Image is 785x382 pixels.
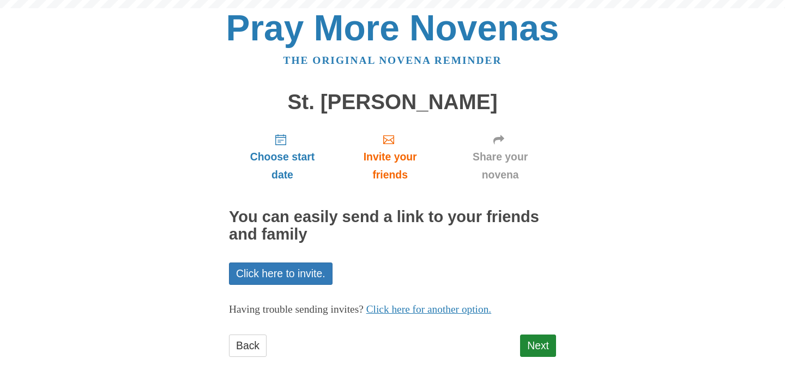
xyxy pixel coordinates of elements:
h1: St. [PERSON_NAME] [229,91,556,114]
a: Next [520,335,556,357]
a: Click here for another option. [366,303,492,315]
span: Having trouble sending invites? [229,303,364,315]
a: Pray More Novenas [226,8,559,48]
a: Invite your friends [336,124,444,189]
a: The original novena reminder [283,55,502,66]
span: Choose start date [240,148,325,184]
h2: You can easily send a link to your friends and family [229,208,556,243]
span: Share your novena [455,148,545,184]
span: Invite your friends [347,148,433,184]
a: Click here to invite. [229,262,333,285]
a: Share your novena [444,124,556,189]
a: Back [229,335,267,357]
a: Choose start date [229,124,336,189]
